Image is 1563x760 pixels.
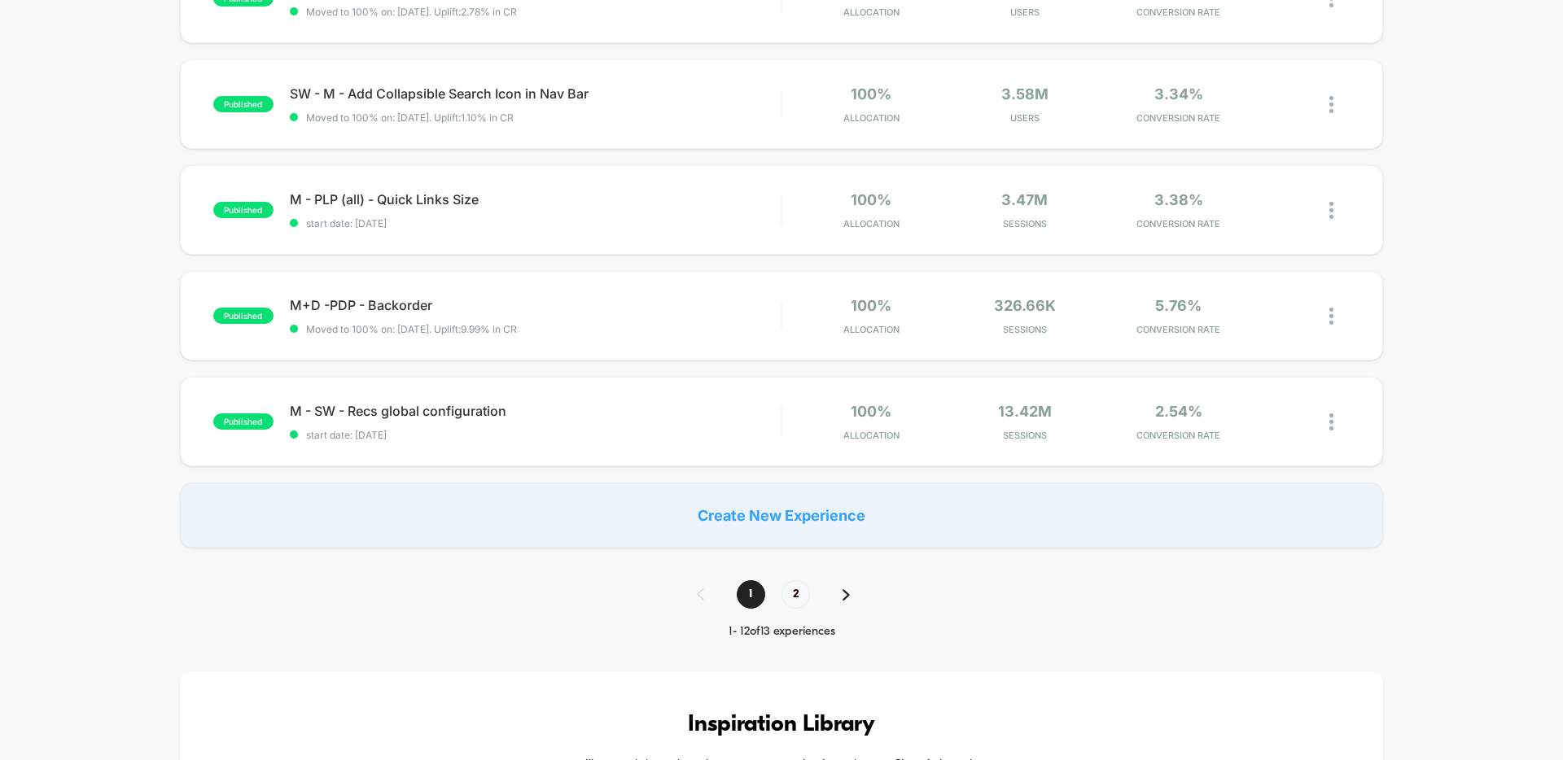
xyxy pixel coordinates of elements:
[1105,7,1251,18] span: CONVERSION RATE
[290,85,781,102] span: SW - M - Add Collapsible Search Icon in Nav Bar
[843,430,900,441] span: Allocation
[290,403,781,419] span: M - SW - Recs global configuration
[213,202,274,218] span: published
[1105,218,1251,229] span: CONVERSION RATE
[1154,191,1203,208] span: 3.38%
[843,589,850,601] img: pagination forward
[1155,403,1202,420] span: 2.54%
[681,625,882,639] div: 1 - 12 of 13 experiences
[213,413,274,430] span: published
[1105,430,1251,441] span: CONVERSION RATE
[994,297,1056,314] span: 326.66k
[290,297,781,313] span: M+D -PDP - Backorder
[306,323,517,335] span: Moved to 100% on: [DATE] . Uplift: 9.99% in CR
[1001,191,1048,208] span: 3.47M
[306,6,517,18] span: Moved to 100% on: [DATE] . Uplift: 2.78% in CR
[290,429,781,441] span: start date: [DATE]
[781,580,810,609] span: 2
[1001,85,1049,103] span: 3.58M
[213,96,274,112] span: published
[1329,413,1333,430] img: close
[1329,202,1333,219] img: close
[843,324,900,335] span: Allocation
[843,218,900,229] span: Allocation
[1329,308,1333,325] img: close
[851,191,891,208] span: 100%
[737,580,765,609] span: 1
[952,430,1098,441] span: Sessions
[1329,96,1333,113] img: close
[1105,324,1251,335] span: CONVERSION RATE
[290,191,781,207] span: M - PLP (all) - Quick Links Size
[229,712,1334,738] h3: Inspiration Library
[843,112,900,124] span: Allocation
[1105,112,1251,124] span: CONVERSION RATE
[290,217,781,229] span: start date: [DATE]
[213,308,274,324] span: published
[180,483,1383,548] div: Create New Experience
[851,85,891,103] span: 100%
[843,7,900,18] span: Allocation
[851,403,891,420] span: 100%
[1155,297,1202,314] span: 5.76%
[952,7,1098,18] span: Users
[998,403,1052,420] span: 13.42M
[952,112,1098,124] span: Users
[952,218,1098,229] span: Sessions
[952,324,1098,335] span: Sessions
[851,297,891,314] span: 100%
[306,111,514,124] span: Moved to 100% on: [DATE] . Uplift: 1.10% in CR
[1154,85,1203,103] span: 3.34%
